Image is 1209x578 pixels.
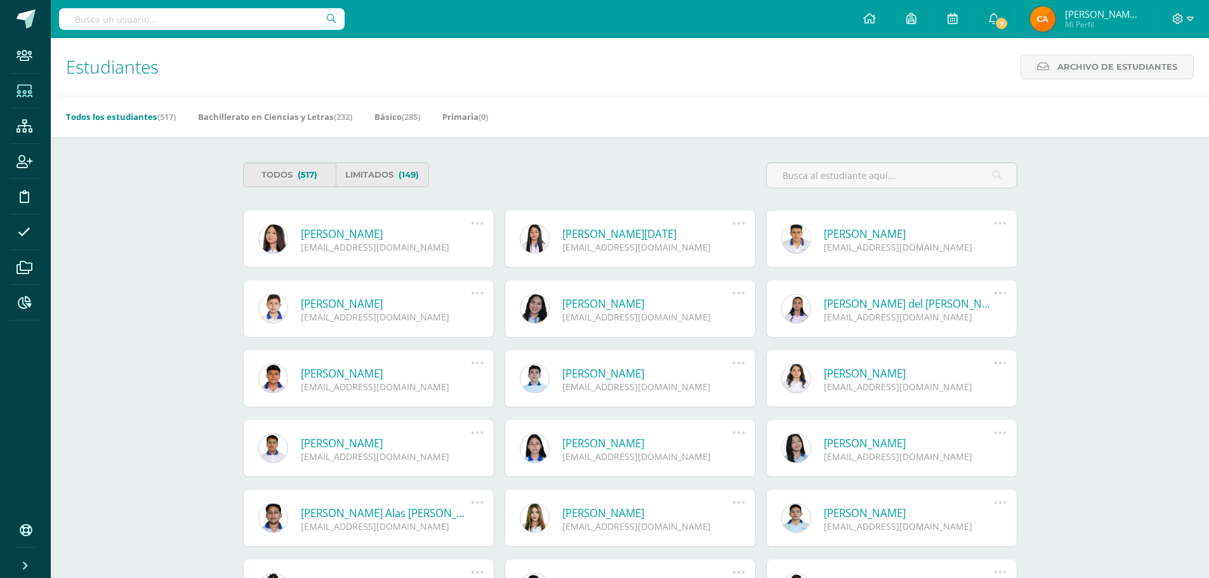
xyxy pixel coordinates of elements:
span: (0) [479,111,488,122]
span: (149) [399,163,419,187]
a: [PERSON_NAME] [301,227,472,241]
span: (285) [402,111,420,122]
span: Estudiantes [66,55,159,79]
a: [PERSON_NAME] [824,436,994,450]
div: [EMAIL_ADDRESS][DOMAIN_NAME] [824,520,994,532]
div: [EMAIL_ADDRESS][DOMAIN_NAME] [562,520,733,532]
span: (517) [157,111,176,122]
a: Todos(517) [243,162,336,187]
div: [EMAIL_ADDRESS][DOMAIN_NAME] [824,241,994,253]
span: 7 [994,16,1008,30]
div: [EMAIL_ADDRESS][DOMAIN_NAME] [562,241,733,253]
a: [PERSON_NAME] del [PERSON_NAME] [824,296,994,311]
a: [PERSON_NAME] [562,506,733,520]
a: [PERSON_NAME] [824,227,994,241]
a: [PERSON_NAME] [562,296,733,311]
div: [EMAIL_ADDRESS][DOMAIN_NAME] [824,311,994,323]
div: [EMAIL_ADDRESS][DOMAIN_NAME] [301,520,472,532]
div: [EMAIL_ADDRESS][DOMAIN_NAME] [562,450,733,463]
div: [EMAIL_ADDRESS][DOMAIN_NAME] [301,450,472,463]
a: [PERSON_NAME] [301,366,472,381]
a: [PERSON_NAME] [562,436,733,450]
span: Mi Perfil [1065,19,1141,30]
div: [EMAIL_ADDRESS][DOMAIN_NAME] [824,450,994,463]
a: Primaria(0) [442,107,488,127]
a: [PERSON_NAME][DATE] [562,227,733,241]
input: Busca un usuario... [59,8,345,30]
a: Limitados(149) [336,162,429,187]
a: Todos los estudiantes(517) [66,107,176,127]
a: [PERSON_NAME] [301,296,472,311]
a: Archivo de Estudiantes [1021,55,1194,79]
div: [EMAIL_ADDRESS][DOMAIN_NAME] [824,381,994,393]
a: Básico(285) [374,107,420,127]
a: [PERSON_NAME] [824,506,994,520]
a: [PERSON_NAME] Alas [PERSON_NAME] [301,506,472,520]
a: [PERSON_NAME] [301,436,472,450]
input: Busca al estudiante aquí... [767,163,1017,188]
span: Archivo de Estudiantes [1057,55,1177,79]
div: [EMAIL_ADDRESS][DOMAIN_NAME] [562,381,733,393]
a: [PERSON_NAME] [562,366,733,381]
span: (517) [298,163,317,187]
span: [PERSON_NAME] Santiago [PERSON_NAME] [1065,8,1141,20]
a: Bachillerato en Ciencias y Letras(232) [198,107,352,127]
div: [EMAIL_ADDRESS][DOMAIN_NAME] [301,381,472,393]
div: [EMAIL_ADDRESS][DOMAIN_NAME] [301,241,472,253]
span: (232) [334,111,352,122]
div: [EMAIL_ADDRESS][DOMAIN_NAME] [301,311,472,323]
a: [PERSON_NAME] [824,366,994,381]
div: [EMAIL_ADDRESS][DOMAIN_NAME] [562,311,733,323]
img: af9f1233f962730253773e8543f9aabb.png [1030,6,1055,32]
